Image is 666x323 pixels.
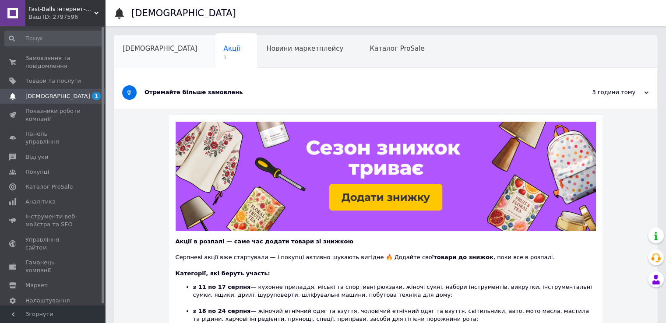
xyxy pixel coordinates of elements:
[224,54,240,61] span: 1
[25,54,81,70] span: Замовлення та повідомлення
[4,31,103,46] input: Пошук
[561,88,648,96] div: 3 години тому
[25,236,81,252] span: Управління сайтом
[92,92,101,100] span: 1
[176,238,353,245] b: Акції в розпалі — саме час додати товари зі знижкою
[28,13,105,21] div: Ваш ID: 2797596
[25,281,48,289] span: Маркет
[193,284,251,290] b: з 11 по 17 серпня
[25,259,81,274] span: Гаманець компанії
[176,246,596,261] div: Серпневі акції вже стартували — і покупці активно шукають вигідне 🔥 Додайте свої , поки все в роз...
[25,198,56,206] span: Аналітика
[193,307,596,323] li: — жіночий етнічний одяг та взуття, чоловічий етнічний одяг та взуття, світильники, авто, мото мас...
[193,308,251,314] b: з 18 по 24 серпня
[224,45,240,53] span: Акції
[25,213,81,228] span: Інструменти веб-майстра та SEO
[28,5,94,13] span: Fast-Balls інтернет-магазин
[176,270,270,277] b: Категорії, які беруть участь:
[266,45,343,53] span: Новини маркетплейсу
[25,183,73,191] span: Каталог ProSale
[25,107,81,123] span: Показники роботи компанії
[370,45,424,53] span: Каталог ProSale
[25,168,49,176] span: Покупці
[25,130,81,146] span: Панель управління
[433,254,493,260] b: товари до знижок
[25,92,90,100] span: [DEMOGRAPHIC_DATA]
[25,77,81,85] span: Товари та послуги
[25,153,48,161] span: Відгуки
[193,283,596,307] li: — кухонне приладдя, міські та спортивні рюкзаки, жіночі сукні, набори інструментів, викрутки, інс...
[25,297,70,305] span: Налаштування
[131,8,236,18] h1: [DEMOGRAPHIC_DATA]
[144,88,561,96] div: Отримайте більше замовлень
[123,45,197,53] span: [DEMOGRAPHIC_DATA]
